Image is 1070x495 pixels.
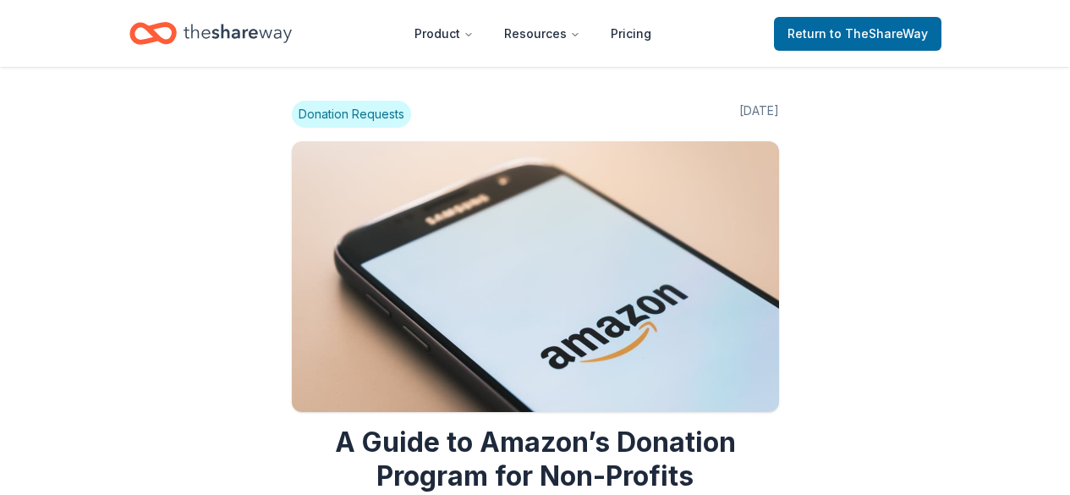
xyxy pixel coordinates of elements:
[401,14,665,53] nav: Main
[292,101,411,128] span: Donation Requests
[129,14,292,53] a: Home
[597,17,665,51] a: Pricing
[739,101,779,128] span: [DATE]
[830,26,928,41] span: to TheShareWay
[787,24,928,44] span: Return
[292,426,779,493] h1: A Guide to Amazon’s Donation Program for Non-Profits
[401,17,487,51] button: Product
[774,17,941,51] a: Returnto TheShareWay
[292,141,779,412] img: Image for A Guide to Amazon’s Donation Program for Non-Profits
[491,17,594,51] button: Resources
